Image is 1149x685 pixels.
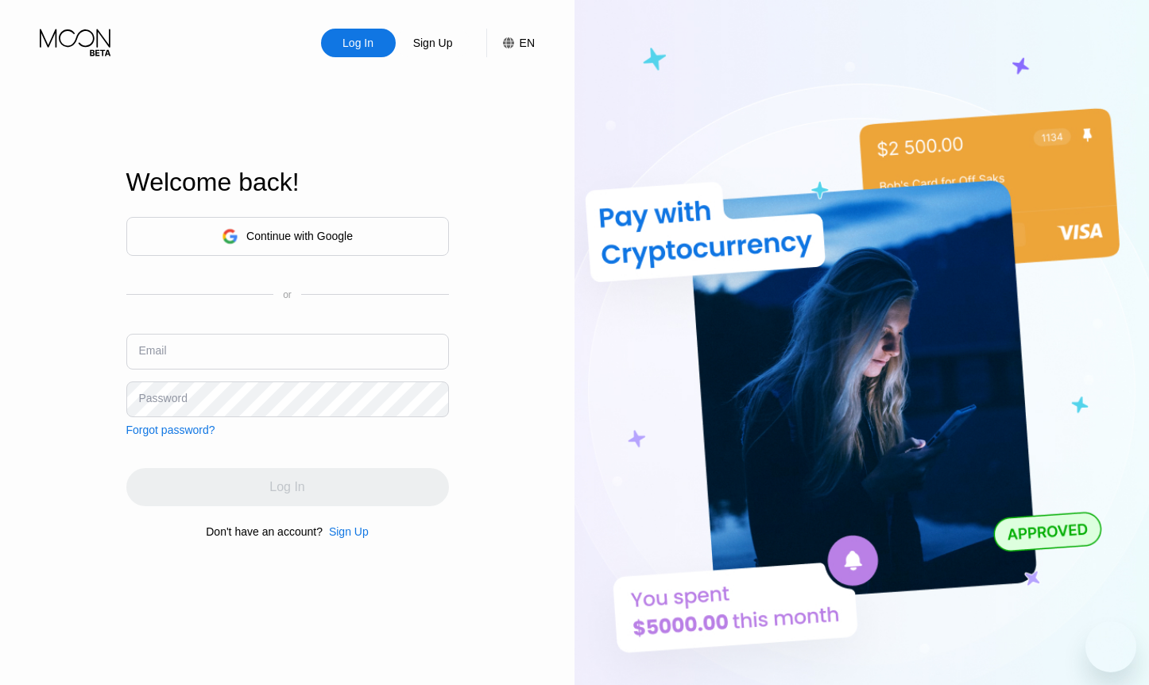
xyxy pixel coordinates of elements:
div: or [283,289,292,300]
div: Password [139,392,188,404]
div: Sign Up [329,525,369,538]
div: Log In [321,29,396,57]
div: Sign Up [396,29,470,57]
div: Email [139,344,167,357]
iframe: Button to launch messaging window [1085,621,1136,672]
div: Forgot password? [126,424,215,436]
div: Log In [341,35,375,51]
div: Welcome back! [126,168,449,197]
div: EN [520,37,535,49]
div: Don't have an account? [206,525,323,538]
div: Continue with Google [246,230,353,242]
div: EN [486,29,535,57]
div: Sign Up [323,525,369,538]
div: Sign Up [412,35,455,51]
div: Continue with Google [126,217,449,256]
